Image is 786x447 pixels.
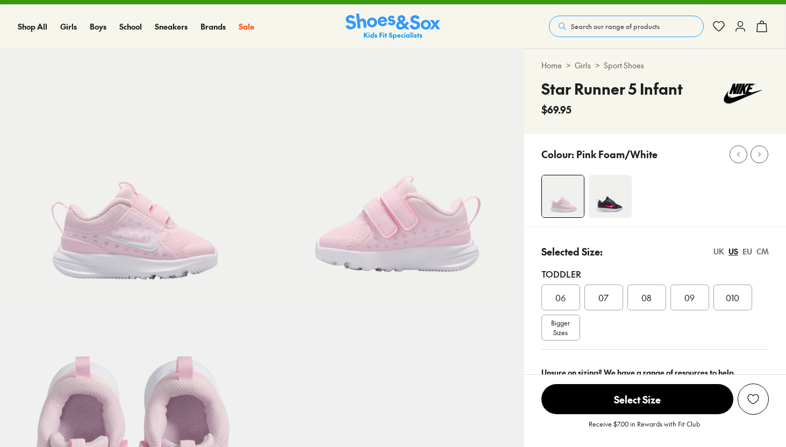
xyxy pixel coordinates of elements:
a: Shoes & Sox [346,13,440,40]
span: $69.95 [541,102,571,117]
div: Toddler [541,267,769,280]
div: EU [742,246,752,257]
a: Home [541,60,562,71]
span: Bigger Sizes [551,318,570,337]
img: SNS_Logo_Responsive.svg [346,13,440,40]
span: Select Size [541,384,733,414]
a: School [119,21,142,32]
a: Girls [575,60,591,71]
p: Colour: [541,147,574,161]
a: Sneakers [155,21,188,32]
p: Pink Foam/White [576,147,658,161]
span: 06 [555,291,566,304]
p: Selected Size: [541,244,603,259]
span: 010 [726,291,739,304]
button: Search our range of products [549,16,704,37]
a: Sale [239,21,254,32]
img: 4-564079_1 [589,175,632,218]
a: Boys [90,21,106,32]
div: US [728,246,738,257]
a: Brands [201,21,226,32]
img: 5-557359_1 [262,48,524,310]
span: 09 [684,291,695,304]
a: Sport Shoes [604,60,644,71]
span: Search our range of products [571,22,660,31]
button: Add to Wishlist [738,384,769,415]
div: CM [756,246,769,257]
a: Girls [60,21,77,32]
div: Unsure on sizing? We have a range of resources to help [541,367,769,378]
h4: Star Runner 5 Infant [541,77,683,100]
span: 08 [641,291,652,304]
img: Vendor logo [717,77,769,110]
div: > > [541,60,769,71]
a: Shop All [18,21,47,32]
div: UK [713,246,724,257]
span: 07 [598,291,609,304]
p: Receive $7.00 in Rewards with Fit Club [589,419,700,438]
img: 4-557358_1 [542,175,584,217]
button: Select Size [541,384,733,415]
